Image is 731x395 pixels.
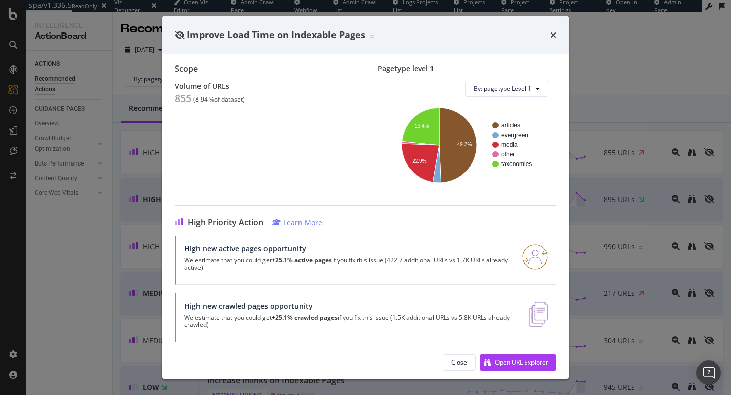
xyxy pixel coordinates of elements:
[501,131,528,139] text: evergreen
[175,31,185,39] div: eye-slash
[550,28,556,42] div: times
[386,105,548,185] svg: A chart.
[465,81,548,97] button: By: pagetype Level 1
[272,313,338,322] strong: +25.1% crawled pages
[175,64,353,74] div: Scope
[443,354,476,371] button: Close
[184,302,517,310] div: High new crawled pages opportunity
[415,123,429,129] text: 23.4%
[480,354,556,371] button: Open URL Explorer
[501,141,518,148] text: media
[188,218,263,227] span: High Priority Action
[187,28,365,41] span: Improve Load Time on Indexable Pages
[501,151,515,158] text: other
[272,256,332,265] strong: +25.1% active pages
[451,358,467,367] div: Close
[283,218,322,227] div: Learn More
[457,142,472,147] text: 49.2%
[522,244,548,270] img: RO06QsNG.png
[495,358,548,367] div: Open URL Explorer
[175,82,353,90] div: Volume of URLs
[474,84,531,93] span: By: pagetype Level 1
[501,122,520,129] text: articles
[175,92,191,105] div: 855
[162,16,569,379] div: modal
[272,218,322,227] a: Learn More
[370,35,374,38] img: Equal
[184,244,510,253] div: High new active pages opportunity
[184,314,517,328] p: We estimate that you could get if you fix this issue (1.5K additional URLs vs 5.8K URLs already c...
[696,360,721,385] div: Open Intercom Messenger
[412,158,426,163] text: 22.9%
[378,64,556,73] div: Pagetype level 1
[193,96,245,103] div: ( 8.94 % of dataset )
[184,257,510,271] p: We estimate that you could get if you fix this issue (422.7 additional URLs vs 1.7K URLs already ...
[501,160,532,168] text: taxonomies
[529,302,548,327] img: e5DMFwAAAABJRU5ErkJggg==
